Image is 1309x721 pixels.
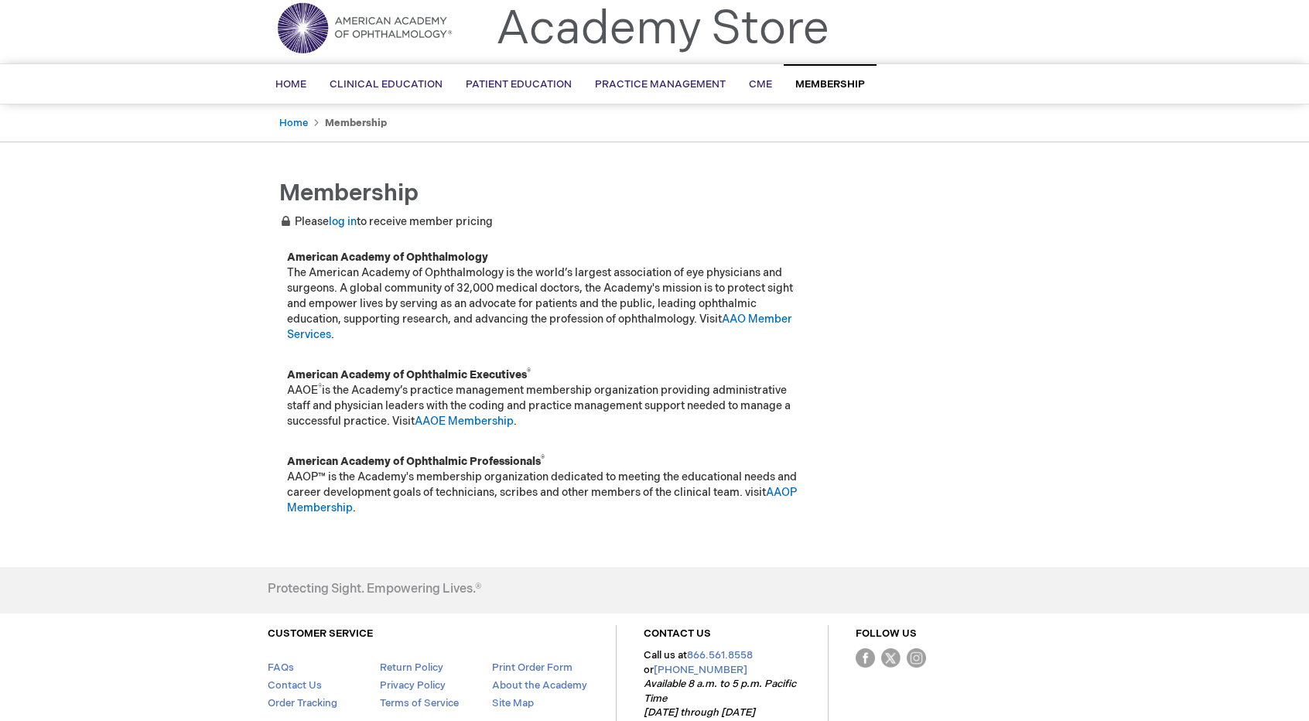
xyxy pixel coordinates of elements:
span: Home [275,78,306,91]
p: The American Academy of Ophthalmology is the world’s largest association of eye physicians and su... [287,250,805,343]
a: Site Map [492,697,534,709]
a: Academy Store [496,2,829,57]
span: Membership [795,78,865,91]
img: Twitter [881,648,901,668]
span: Patient Education [466,78,572,91]
a: Contact Us [268,679,322,692]
sup: ® [527,367,531,377]
a: CONTACT US [644,627,711,640]
sup: ® [541,454,545,463]
strong: American Academy of Ophthalmic Professionals [287,455,545,468]
span: Please to receive member pricing [279,215,493,228]
a: Print Order Form [492,661,572,674]
em: Available 8 a.m. to 5 p.m. Pacific Time [DATE] through [DATE] [644,678,796,719]
a: AAOE Membership [415,415,514,428]
a: Order Tracking [268,697,337,709]
a: Return Policy [380,661,443,674]
span: Membership [279,179,419,207]
sup: ® [318,383,322,392]
strong: Membership [325,117,387,129]
a: Privacy Policy [380,679,446,692]
a: [PHONE_NUMBER] [654,664,747,676]
a: log in [329,215,357,228]
span: CME [749,78,772,91]
p: AAOE is the Academy’s practice management membership organization providing administrative staff ... [287,367,805,429]
p: Call us at or [644,648,801,720]
p: AAOP™ is the Academy's membership organization dedicated to meeting the educational needs and car... [287,454,805,516]
span: Practice Management [595,78,726,91]
a: FOLLOW US [856,627,917,640]
strong: American Academy of Ophthalmic Executives [287,368,531,381]
a: Terms of Service [380,697,459,709]
a: FAQs [268,661,294,674]
img: instagram [907,648,926,668]
a: About the Academy [492,679,587,692]
span: Clinical Education [330,78,443,91]
a: CUSTOMER SERVICE [268,627,373,640]
strong: American Academy of Ophthalmology [287,251,488,264]
a: 866.561.8558 [687,649,753,661]
a: Home [279,117,308,129]
h4: Protecting Sight. Empowering Lives.® [268,583,481,596]
img: Facebook [856,648,875,668]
